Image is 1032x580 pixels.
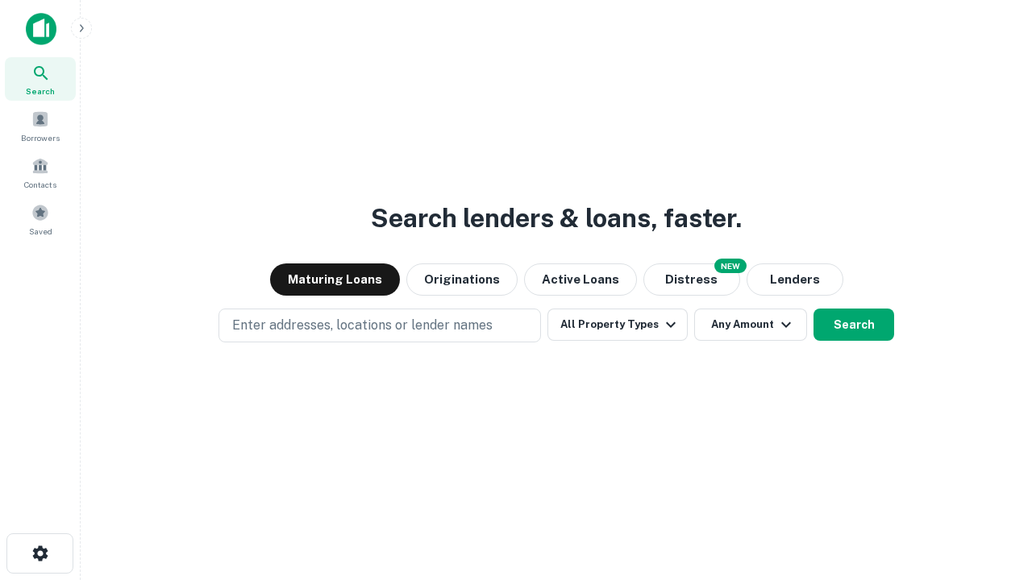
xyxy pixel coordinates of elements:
[406,263,518,296] button: Originations
[643,263,740,296] button: Search distressed loans with lien and other non-mortgage details.
[524,263,637,296] button: Active Loans
[547,309,688,341] button: All Property Types
[747,263,843,296] button: Lenders
[951,451,1032,528] iframe: Chat Widget
[29,225,52,238] span: Saved
[218,309,541,342] button: Enter addresses, locations or lender names
[26,85,55,97] span: Search
[270,263,400,296] button: Maturing Loans
[5,104,76,147] a: Borrowers
[371,199,742,238] h3: Search lenders & loans, faster.
[5,197,76,241] a: Saved
[24,178,56,191] span: Contacts
[232,316,493,335] p: Enter addresses, locations or lender names
[26,13,56,45] img: capitalize-icon.png
[5,57,76,101] a: Search
[714,259,747,273] div: NEW
[694,309,807,341] button: Any Amount
[814,309,894,341] button: Search
[5,151,76,194] a: Contacts
[21,131,60,144] span: Borrowers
